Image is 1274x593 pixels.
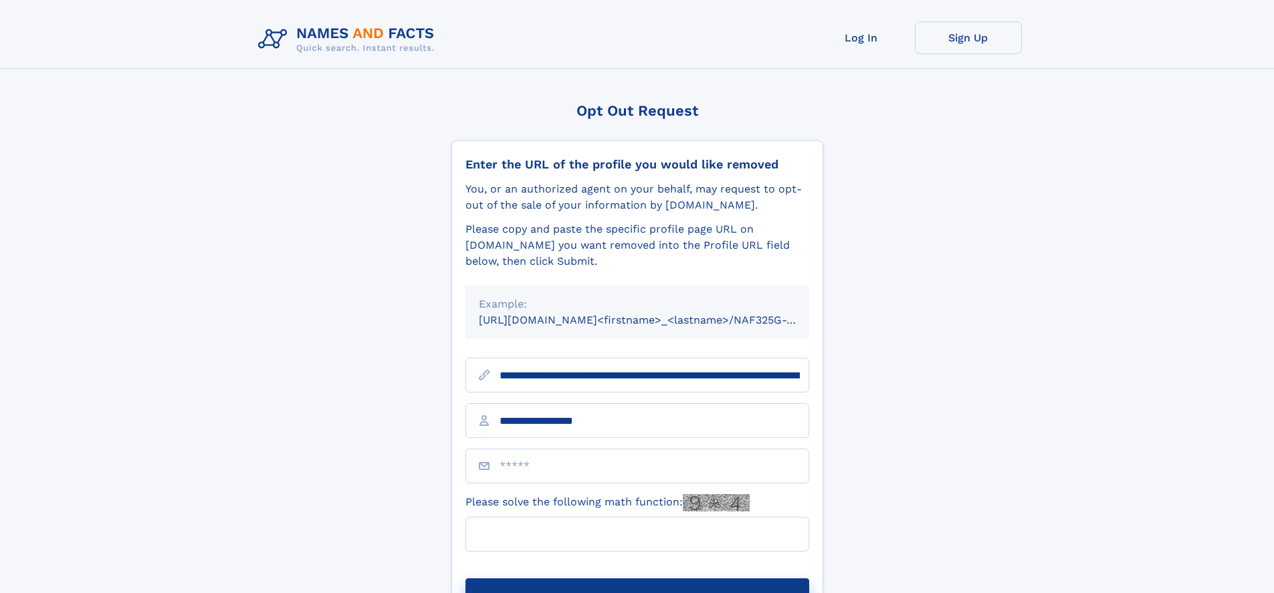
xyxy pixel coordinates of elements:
[253,21,445,57] img: Logo Names and Facts
[465,221,809,269] div: Please copy and paste the specific profile page URL on [DOMAIN_NAME] you want removed into the Pr...
[465,494,750,511] label: Please solve the following math function:
[451,102,823,119] div: Opt Out Request
[465,157,809,172] div: Enter the URL of the profile you would like removed
[808,21,915,54] a: Log In
[479,314,835,326] small: [URL][DOMAIN_NAME]<firstname>_<lastname>/NAF325G-xxxxxxxx
[915,21,1022,54] a: Sign Up
[479,296,796,312] div: Example:
[465,181,809,213] div: You, or an authorized agent on your behalf, may request to opt-out of the sale of your informatio...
